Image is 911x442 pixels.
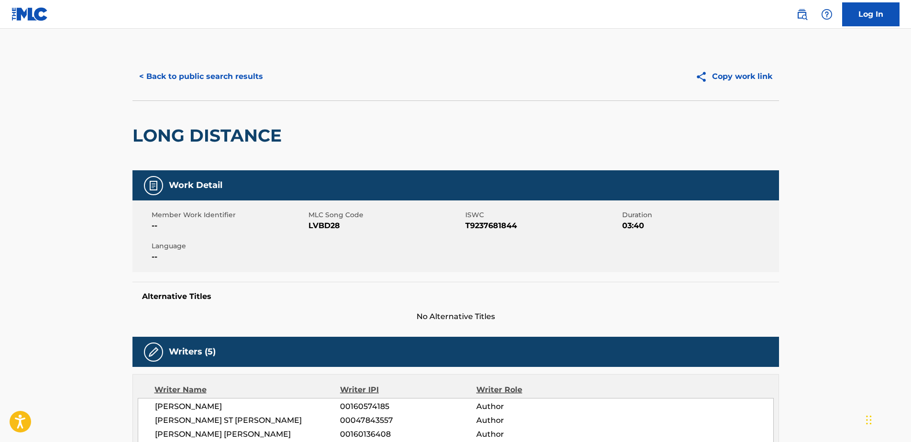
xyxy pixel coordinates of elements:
[308,210,463,220] span: MLC Song Code
[155,415,340,426] span: [PERSON_NAME] ST [PERSON_NAME]
[148,180,159,191] img: Work Detail
[154,384,340,396] div: Writer Name
[152,220,306,232] span: --
[340,415,476,426] span: 00047843557
[863,396,911,442] iframe: Chat Widget
[689,65,779,88] button: Copy work link
[622,220,777,232] span: 03:40
[842,2,900,26] a: Log In
[152,241,306,251] span: Language
[622,210,777,220] span: Duration
[465,210,620,220] span: ISWC
[340,429,476,440] span: 00160136408
[11,7,48,21] img: MLC Logo
[148,346,159,358] img: Writers
[695,71,712,83] img: Copy work link
[155,401,340,412] span: [PERSON_NAME]
[796,9,808,20] img: search
[476,401,600,412] span: Author
[142,292,769,301] h5: Alternative Titles
[132,65,270,88] button: < Back to public search results
[821,9,833,20] img: help
[308,220,463,232] span: LVBD28
[792,5,812,24] a: Public Search
[169,180,222,191] h5: Work Detail
[465,220,620,232] span: T9237681844
[152,210,306,220] span: Member Work Identifier
[476,384,600,396] div: Writer Role
[169,346,216,357] h5: Writers (5)
[340,384,476,396] div: Writer IPI
[132,311,779,322] span: No Alternative Titles
[340,401,476,412] span: 00160574185
[866,406,872,434] div: Drag
[132,125,286,146] h2: LONG DISTANCE
[817,5,836,24] div: Help
[476,415,600,426] span: Author
[152,251,306,263] span: --
[476,429,600,440] span: Author
[155,429,340,440] span: [PERSON_NAME] [PERSON_NAME]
